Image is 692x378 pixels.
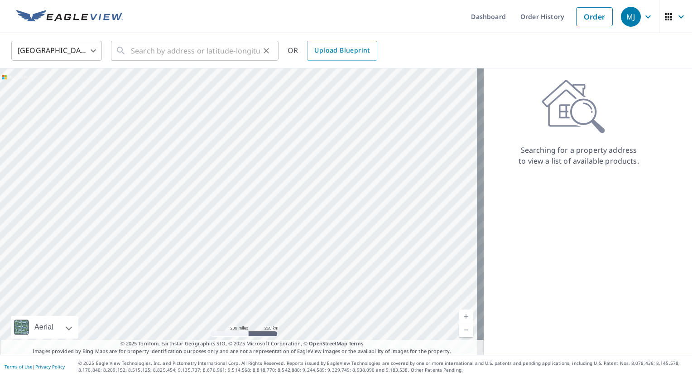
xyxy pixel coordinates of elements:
img: EV Logo [16,10,123,24]
a: Current Level 5, Zoom Out [459,323,473,337]
button: Clear [260,44,273,57]
div: Aerial [11,316,78,339]
a: OpenStreetMap [309,340,347,347]
a: Upload Blueprint [307,41,377,61]
p: © 2025 Eagle View Technologies, Inc. and Pictometry International Corp. All Rights Reserved. Repo... [78,360,687,373]
span: © 2025 TomTom, Earthstar Geographics SIO, © 2025 Microsoft Corporation, © [120,340,364,348]
a: Order [576,7,613,26]
div: OR [288,41,377,61]
span: Upload Blueprint [314,45,370,56]
p: Searching for a property address to view a list of available products. [518,145,639,166]
input: Search by address or latitude-longitude [131,38,260,63]
div: [GEOGRAPHIC_DATA] [11,38,102,63]
a: Terms [349,340,364,347]
a: Privacy Policy [35,363,65,370]
a: Current Level 5, Zoom In [459,310,473,323]
div: Aerial [32,316,56,339]
p: | [5,364,65,369]
a: Terms of Use [5,363,33,370]
div: MJ [621,7,641,27]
